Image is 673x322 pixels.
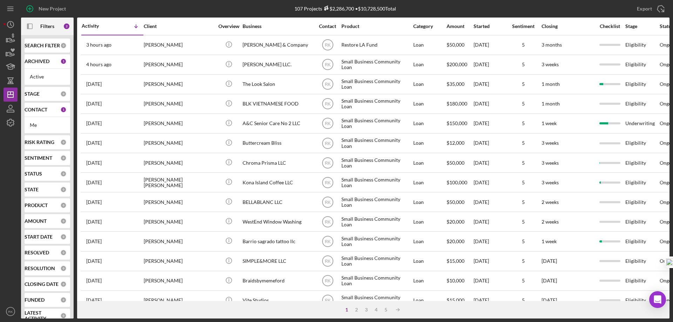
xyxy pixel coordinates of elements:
[60,171,67,177] div: 0
[542,219,559,225] time: 2 weeks
[25,281,59,287] b: CLOSING DATE
[447,278,464,283] span: $10,000
[474,95,505,113] div: [DATE]
[243,291,313,310] div: Vite Studios
[144,23,214,29] div: Client
[474,173,505,192] div: [DATE]
[144,173,214,192] div: [PERSON_NAME] [PERSON_NAME]
[21,2,73,16] button: New Project
[40,23,54,29] b: Filters
[625,193,659,211] div: Eligibility
[325,141,331,146] text: RK
[60,202,67,208] div: 0
[341,252,412,270] div: Small Business Community Loan
[625,212,659,231] div: Eligibility
[447,258,464,264] span: $15,000
[413,232,446,251] div: Loan
[25,91,40,97] b: STAGE
[474,291,505,310] div: [DATE]
[625,55,659,74] div: Eligibility
[506,42,541,48] div: 5
[25,43,60,48] b: SEARCH FILTER
[447,140,464,146] span: $12,000
[506,140,541,146] div: 5
[542,278,557,283] time: [DATE]
[60,281,67,287] div: 0
[474,232,505,251] div: [DATE]
[542,258,557,264] time: [DATE]
[63,23,70,30] div: 2
[506,258,541,264] div: 5
[413,272,446,290] div: Loan
[86,297,102,303] time: 2025-07-15 14:37
[413,36,446,54] div: Loan
[86,42,111,48] time: 2025-09-05 18:50
[506,160,541,166] div: 5
[325,43,331,48] text: RK
[60,249,67,256] div: 0
[625,291,659,310] div: Eligibility
[506,278,541,283] div: 5
[341,173,412,192] div: Small Business Community Loan
[216,23,242,29] div: Overview
[506,239,541,244] div: 5
[341,153,412,172] div: Small Business Community Loan
[625,114,659,133] div: Underwriting
[361,307,371,313] div: 3
[243,114,313,133] div: A&C Senior Care No 2 LLC
[595,23,625,29] div: Checklist
[625,232,659,251] div: Eligibility
[325,259,331,264] text: RK
[371,307,381,313] div: 4
[60,297,67,303] div: 0
[474,36,505,54] div: [DATE]
[413,173,446,192] div: Loan
[542,199,559,205] time: 2 weeks
[506,81,541,87] div: 5
[144,95,214,113] div: [PERSON_NAME]
[25,266,55,271] b: RESOLUTION
[325,180,331,185] text: RK
[474,23,505,29] div: Started
[243,75,313,94] div: The Look Salon
[630,2,669,16] button: Export
[506,219,541,225] div: 5
[625,272,659,290] div: Eligibility
[243,23,313,29] div: Business
[352,307,361,313] div: 2
[144,36,214,54] div: [PERSON_NAME]
[325,200,331,205] text: RK
[447,199,464,205] span: $50,000
[447,160,464,166] span: $50,000
[325,82,331,87] text: RK
[144,193,214,211] div: [PERSON_NAME]
[341,193,412,211] div: Small Business Community Loan
[86,199,102,205] time: 2025-08-08 20:07
[60,234,67,240] div: 0
[447,297,464,303] span: $15,000
[314,23,341,29] div: Contact
[413,153,446,172] div: Loan
[447,42,464,48] span: $50,000
[325,239,331,244] text: RK
[325,279,331,283] text: RK
[413,134,446,152] div: Loan
[243,36,313,54] div: [PERSON_NAME] & Company
[325,102,331,107] text: RK
[243,272,313,290] div: Braidsbymemeford
[243,173,313,192] div: Kona Island Coffee LLC
[8,310,13,314] text: RK
[447,81,464,87] span: $35,000
[341,23,412,29] div: Product
[144,114,214,133] div: [PERSON_NAME]
[86,140,102,146] time: 2025-08-13 21:58
[60,91,67,97] div: 0
[144,75,214,94] div: [PERSON_NAME]
[474,134,505,152] div: [DATE]
[341,134,412,152] div: Small Business Community Loan
[144,55,214,74] div: [PERSON_NAME]
[30,122,65,128] div: Me
[322,6,354,12] div: $2,286,700
[60,265,67,272] div: 0
[625,36,659,54] div: Eligibility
